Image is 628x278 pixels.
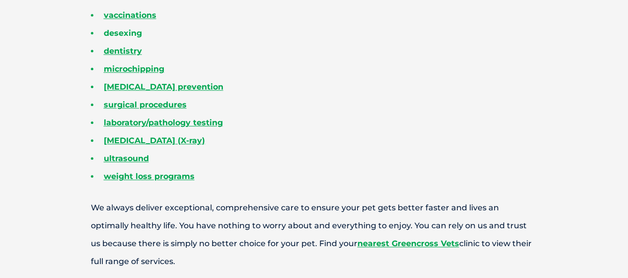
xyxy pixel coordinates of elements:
a: nearest Greencross Vets [357,239,459,248]
a: vaccinations [104,10,156,20]
a: weight loss programs [104,172,195,181]
p: We always deliver exceptional, comprehensive care to ensure your pet gets better faster and lives... [56,199,572,271]
a: desexing [104,28,142,38]
a: ultrasound [104,154,149,163]
a: [MEDICAL_DATA] prevention [104,82,223,92]
a: laboratory/pathology testing [104,118,223,127]
a: microchipping [104,64,164,74]
a: [MEDICAL_DATA] (X-ray) [104,136,205,145]
a: dentistry [104,46,142,56]
a: surgical procedures [104,100,187,109]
